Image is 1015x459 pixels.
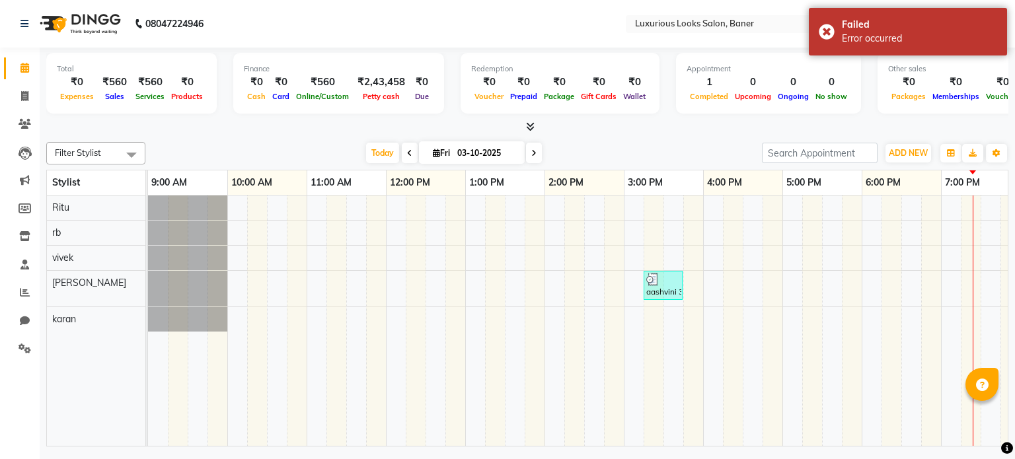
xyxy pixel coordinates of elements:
[704,173,745,192] a: 4:00 PM
[929,75,983,90] div: ₹0
[269,75,293,90] div: ₹0
[545,173,587,192] a: 2:00 PM
[541,92,578,101] span: Package
[102,92,128,101] span: Sales
[412,92,432,101] span: Due
[862,173,904,192] a: 6:00 PM
[57,75,97,90] div: ₹0
[620,92,649,101] span: Wallet
[842,18,997,32] div: Failed
[52,277,126,289] span: [PERSON_NAME]
[52,201,69,213] span: Ritu
[366,143,399,163] span: Today
[687,75,732,90] div: 1
[132,75,168,90] div: ₹560
[244,75,269,90] div: ₹0
[269,92,293,101] span: Card
[34,5,124,42] img: logo
[57,92,97,101] span: Expenses
[148,173,190,192] a: 9:00 AM
[52,313,76,325] span: karan
[52,176,80,188] span: Stylist
[762,143,878,163] input: Search Appointment
[55,147,101,158] span: Filter Stylist
[307,173,355,192] a: 11:00 AM
[578,92,620,101] span: Gift Cards
[430,148,453,158] span: Fri
[244,63,433,75] div: Finance
[812,75,850,90] div: 0
[471,75,507,90] div: ₹0
[145,5,204,42] b: 08047224946
[842,32,997,46] div: Error occurred
[359,92,403,101] span: Petty cash
[52,227,61,238] span: rb
[228,173,276,192] a: 10:00 AM
[624,173,666,192] a: 3:00 PM
[885,144,931,162] button: ADD NEW
[620,75,649,90] div: ₹0
[293,92,352,101] span: Online/Custom
[732,92,774,101] span: Upcoming
[293,75,352,90] div: ₹560
[889,148,928,158] span: ADD NEW
[57,63,206,75] div: Total
[132,92,168,101] span: Services
[352,75,410,90] div: ₹2,43,458
[959,406,1002,446] iframe: chat widget
[471,92,507,101] span: Voucher
[645,273,681,298] div: aashvini 37-12-19, TK01, 03:15 PM-03:45 PM, Women Cartridge Waxing - Full Arms
[783,173,825,192] a: 5:00 PM
[578,75,620,90] div: ₹0
[774,75,812,90] div: 0
[507,75,541,90] div: ₹0
[888,92,929,101] span: Packages
[168,75,206,90] div: ₹0
[387,173,433,192] a: 12:00 PM
[471,63,649,75] div: Redemption
[929,92,983,101] span: Memberships
[507,92,541,101] span: Prepaid
[888,75,929,90] div: ₹0
[774,92,812,101] span: Ongoing
[168,92,206,101] span: Products
[942,173,983,192] a: 7:00 PM
[52,252,73,264] span: vivek
[466,173,507,192] a: 1:00 PM
[812,92,850,101] span: No show
[244,92,269,101] span: Cash
[687,92,732,101] span: Completed
[453,143,519,163] input: 2025-10-03
[97,75,132,90] div: ₹560
[541,75,578,90] div: ₹0
[732,75,774,90] div: 0
[410,75,433,90] div: ₹0
[687,63,850,75] div: Appointment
